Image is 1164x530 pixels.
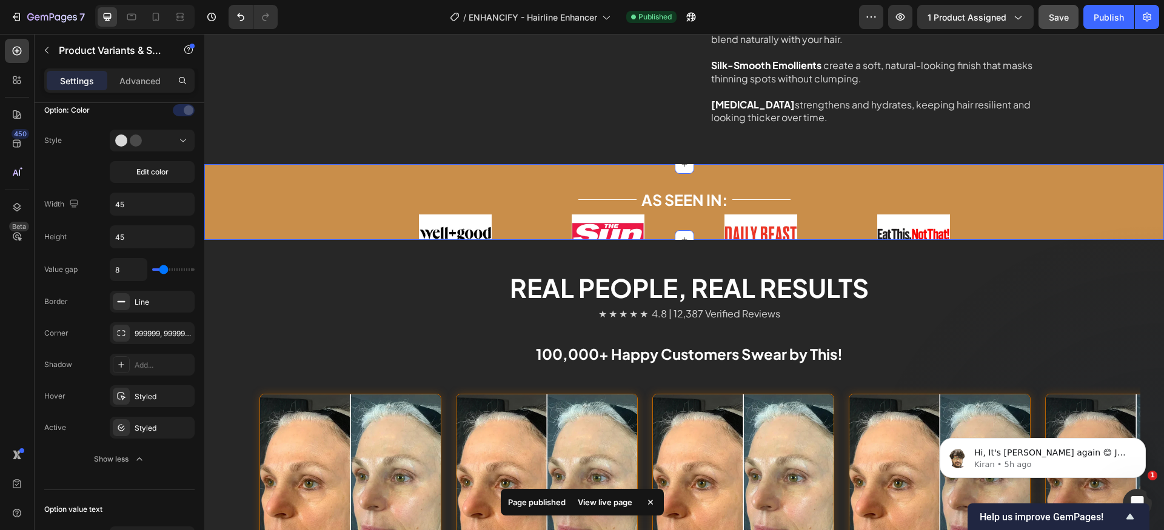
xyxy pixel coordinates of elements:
[136,167,169,177] span: Edit color
[44,422,66,433] div: Active
[59,43,162,58] p: Product Variants & Swatches
[44,196,81,213] div: Width
[928,11,1006,24] span: 1 product assigned
[135,423,192,434] div: Styled
[44,135,62,146] div: Style
[463,11,466,24] span: /
[921,412,1164,497] iframe: Intercom notifications message
[44,328,69,339] div: Corner
[110,226,194,248] input: Auto
[258,236,712,272] h2: Real People, Real Results
[53,35,209,141] span: Hi, It's [PERSON_NAME] again 😊 Just want to follow up since I have not received any response from...
[507,64,843,90] p: strengthens and hydrates, keeping hair resilient and looking thicker over time.
[135,328,192,339] div: 999999, 999999, 999999, 999999
[367,181,440,220] img: gempages_500521757698950374-346eb840-38a6-4f26-9017-e06f3b38c2c3.webp
[437,157,523,175] p: As Seen In:
[9,222,29,231] div: Beta
[507,64,590,77] strong: [MEDICAL_DATA]
[44,105,90,116] div: Option: Color
[110,161,195,183] button: Edit color
[215,181,287,220] img: gempages_500521757698950374-52b7deef-b8a7-4c49-af46-ea3a7f3bbc51.webp
[1083,5,1134,29] button: Publish
[980,511,1123,523] span: Help us improve GemPages!
[44,264,78,275] div: Value gap
[1049,12,1069,22] span: Save
[1039,5,1079,29] button: Save
[94,453,145,465] div: Show less
[110,193,194,215] input: Auto
[259,309,711,331] p: 100,000+ Happy Customers Swear by This!
[110,259,147,280] input: Auto
[12,129,29,139] div: 450
[520,181,593,220] img: gempages_500521757698950374-0651a2fb-bc4b-462a-82f9-b83046d64c45.webp
[673,181,746,220] img: gempages_500521757698950374-23449a8d-13ee-4186-9a5b-0ee57738485c.webp
[638,12,672,22] span: Published
[119,75,161,87] p: Advanced
[44,391,65,402] div: Hover
[1123,489,1152,518] iframe: Intercom live chat
[917,5,1034,29] button: 1 product assigned
[60,75,94,87] p: Settings
[204,34,1164,530] iframe: Design area
[980,509,1137,524] button: Show survey - Help us improve GemPages!
[44,231,67,242] div: Height
[44,359,72,370] div: Shadow
[570,494,640,511] div: View live page
[5,5,90,29] button: 7
[135,297,192,308] div: Line
[44,448,195,470] button: Show less
[135,360,192,371] div: Add...
[229,5,278,29] div: Undo/Redo
[508,496,566,508] p: Page published
[135,391,192,402] div: Styled
[44,504,102,515] div: Option value text
[469,11,597,24] span: ENHANCIFY - Hairline Enhancer
[1094,11,1124,24] div: Publish
[259,273,711,287] p: ★ ★ ★ ★ ★ 4.8 | 12,387 Verified Reviews
[79,10,85,24] p: 7
[53,47,209,58] p: Message from Kiran, sent 5h ago
[44,296,68,307] div: Border
[1148,471,1157,480] span: 1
